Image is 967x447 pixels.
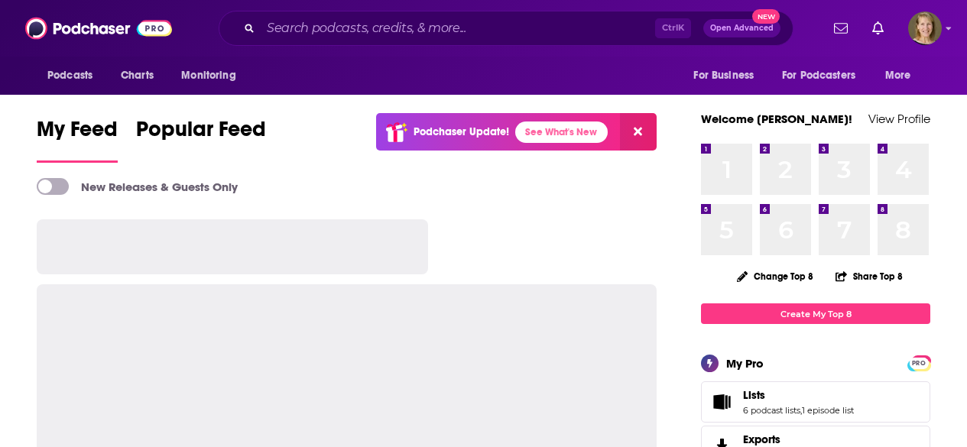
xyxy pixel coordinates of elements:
[25,14,172,43] img: Podchaser - Follow, Share and Rate Podcasts
[743,432,780,446] span: Exports
[701,303,930,324] a: Create My Top 8
[828,15,854,41] a: Show notifications dropdown
[37,61,112,90] button: open menu
[908,11,942,45] button: Show profile menu
[908,11,942,45] span: Logged in as tvdockum
[772,61,878,90] button: open menu
[121,65,154,86] span: Charts
[655,18,691,38] span: Ctrl K
[37,116,118,163] a: My Feed
[37,178,238,195] a: New Releases & Guests Only
[701,381,930,423] span: Lists
[710,24,774,32] span: Open Advanced
[835,261,904,291] button: Share Top 8
[868,112,930,126] a: View Profile
[414,125,509,138] p: Podchaser Update!
[706,391,737,413] a: Lists
[743,388,765,402] span: Lists
[170,61,255,90] button: open menu
[752,9,780,24] span: New
[875,61,930,90] button: open menu
[910,357,928,368] a: PRO
[693,65,754,86] span: For Business
[181,65,235,86] span: Monitoring
[261,16,655,40] input: Search podcasts, credits, & more...
[726,356,764,371] div: My Pro
[800,405,802,416] span: ,
[136,116,266,163] a: Popular Feed
[219,11,793,46] div: Search podcasts, credits, & more...
[47,65,92,86] span: Podcasts
[885,65,911,86] span: More
[37,116,118,151] span: My Feed
[866,15,890,41] a: Show notifications dropdown
[782,65,855,86] span: For Podcasters
[743,388,854,402] a: Lists
[136,116,266,151] span: Popular Feed
[703,19,780,37] button: Open AdvancedNew
[910,358,928,369] span: PRO
[728,267,823,286] button: Change Top 8
[111,61,163,90] a: Charts
[908,11,942,45] img: User Profile
[515,121,608,143] a: See What's New
[701,112,852,126] a: Welcome [PERSON_NAME]!
[743,405,800,416] a: 6 podcast lists
[683,61,773,90] button: open menu
[802,405,854,416] a: 1 episode list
